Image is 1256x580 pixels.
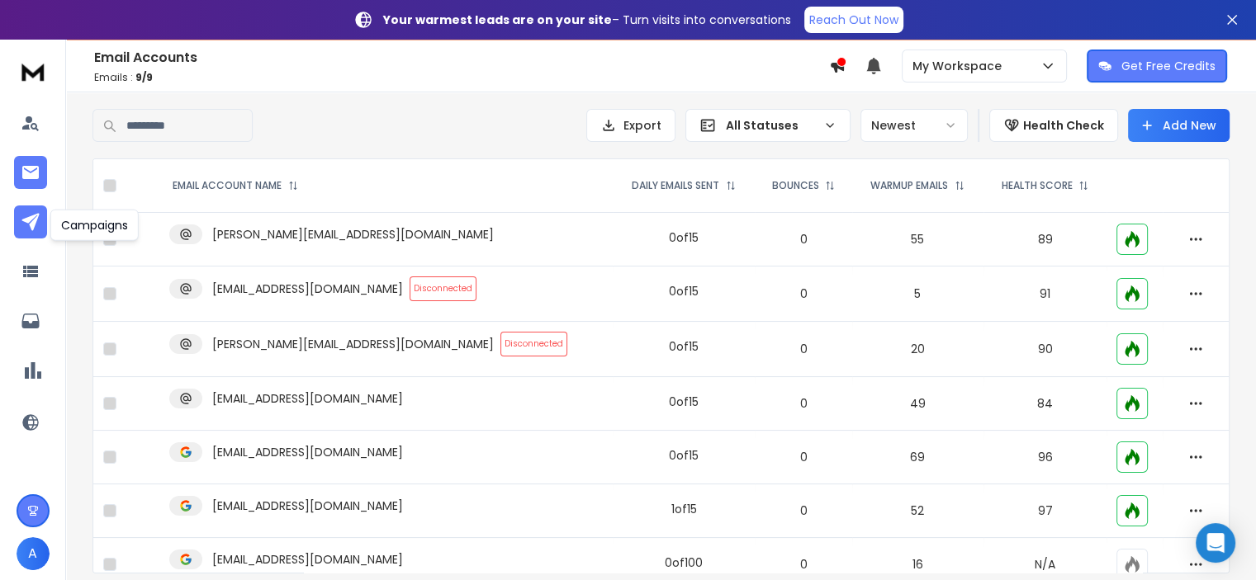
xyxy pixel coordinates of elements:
p: 0 [765,285,842,302]
div: 0 of 15 [669,229,699,246]
p: [PERSON_NAME][EMAIL_ADDRESS][DOMAIN_NAME] [212,226,494,243]
div: EMAIL ACCOUNT NAME [173,179,298,192]
p: [EMAIL_ADDRESS][DOMAIN_NAME] [212,390,403,407]
button: A [17,537,50,570]
div: Open Intercom Messenger [1196,523,1235,563]
img: logo [17,56,50,87]
span: Disconnected [500,332,567,356]
p: 0 [765,231,842,248]
div: 0 of 100 [665,554,703,571]
td: 5 [852,266,983,322]
span: Disconnected [410,276,476,301]
p: 0 [765,502,842,519]
td: 91 [983,266,1107,322]
p: [EMAIL_ADDRESS][DOMAIN_NAME] [212,551,403,568]
p: 0 [765,556,842,573]
p: [EMAIL_ADDRESS][DOMAIN_NAME] [212,281,403,297]
strong: Your warmest leads are on your site [383,12,612,28]
p: N/A [993,556,1097,573]
td: 55 [852,213,983,266]
td: 89 [983,213,1107,266]
td: 49 [852,377,983,431]
p: [EMAIL_ADDRESS][DOMAIN_NAME] [212,497,403,514]
p: 0 [765,395,842,412]
p: WARMUP EMAILS [870,179,948,192]
button: Health Check [989,109,1118,142]
p: Emails : [94,71,829,84]
div: 0 of 15 [669,447,699,464]
td: 20 [852,322,983,377]
td: 84 [983,377,1107,431]
button: Add New [1128,109,1230,142]
p: Health Check [1023,117,1104,134]
span: 9 / 9 [135,70,153,84]
p: 0 [765,449,842,465]
p: BOUNCES [771,179,818,192]
div: Campaigns [50,210,139,241]
p: Reach Out Now [809,12,898,28]
td: 97 [983,484,1107,538]
div: 1 of 15 [671,501,697,517]
p: – Turn visits into conversations [383,12,791,28]
td: 52 [852,484,983,538]
h1: Email Accounts [94,48,829,68]
p: My Workspace [912,58,1008,74]
div: 0 of 15 [669,394,699,410]
div: 0 of 15 [669,283,699,299]
p: All Statuses [726,117,817,134]
button: Export [586,109,675,142]
button: Get Free Credits [1087,50,1227,83]
td: 96 [983,431,1107,484]
p: 0 [765,341,842,357]
td: 69 [852,431,983,484]
p: [PERSON_NAME][EMAIL_ADDRESS][DOMAIN_NAME] [212,336,494,352]
p: Get Free Credits [1121,58,1216,74]
p: HEALTH SCORE [1001,179,1072,192]
div: 0 of 15 [669,338,699,355]
a: Reach Out Now [804,7,903,33]
p: [EMAIL_ADDRESS][DOMAIN_NAME] [212,444,403,460]
button: Newest [860,109,968,142]
td: 90 [983,322,1107,377]
p: DAILY EMAILS SENT [632,179,719,192]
